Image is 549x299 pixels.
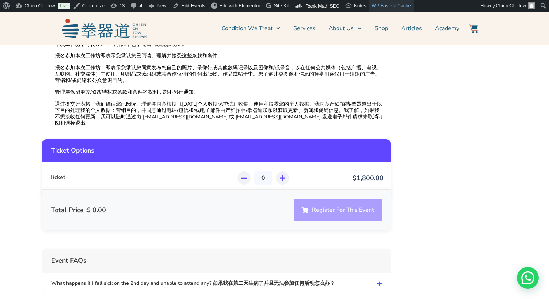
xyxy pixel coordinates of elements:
span: 报名参加本次工作坊，即表示您承认您同意发布您自己的照片、录像带或其他数码记录以及图像和/或录音，以在任何公共媒体（包括广播、电视、互联网、社交媒体）中使用、印刷品或该组织或其合作伙伴的任何出版物... [55,65,383,84]
span: 通过提交此表格，我们确认您已阅读、理解并同意根据《[DATE]个人数据保护法》收集、使用和披露您的个人数据。我同意产妇拍档/拳器道出于以下目的处理我的个人数据：营销目的，并同意通过电话/短信和/... [55,101,383,126]
div: Event FAQs [42,249,391,273]
a: Condition We Treat [221,19,280,37]
span: 本次工作坊不可转让、不可协商，也不能出售或兑换现金。 [55,41,187,48]
img: Website Icon-03 [469,24,478,33]
button: Register For This Event [294,199,382,221]
div: Ticket Options [42,139,391,162]
a: Articles [401,19,422,37]
span: $ 0.00 [87,206,106,214]
a: Services [293,19,316,37]
span: Chien Chi Tow [496,3,526,8]
a: About Us [329,19,361,37]
span: 报名参加本次工作坊即表示您承认您已阅读、理解并接受这些条款和条件。 [55,53,223,59]
div: Total Price : [51,206,106,214]
a: Shop [375,19,388,37]
span: Rank Math SEO [306,3,340,9]
span: Site Kit [274,3,289,8]
span: $ [353,174,357,182]
bdi: 1,800.00 [353,174,383,182]
a: Live [58,3,70,9]
a: Academy [435,19,459,37]
span: Edit with Elementor [220,3,260,8]
a: What happens if I fall sick on the 2nd day and unable to attend any? 如果我在第二天生病了并且无法参加任何活动怎么办？ [42,273,391,294]
div: Ticket [49,174,210,181]
span: 管理层保留更改/修改特权或条款和条件的权利，恕不另行通知。 [55,89,199,96]
nav: Menu [151,19,459,37]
